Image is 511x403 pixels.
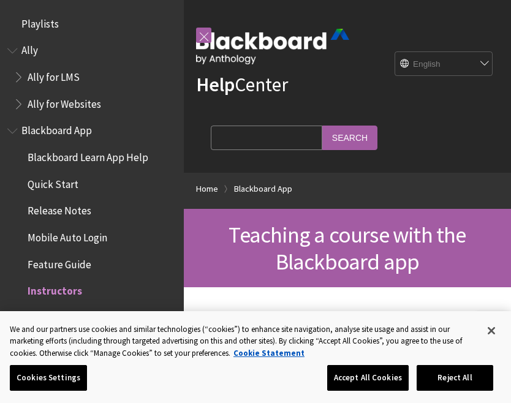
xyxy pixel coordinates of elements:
div: We and our partners use cookies and similar technologies (“cookies”) to enhance site navigation, ... [10,323,475,360]
span: Ally for Websites [28,94,101,110]
span: Blackboard Learn App Help [28,147,148,164]
a: Blackboard App [234,181,292,197]
button: Cookies Settings [10,365,87,391]
a: Home [196,181,218,197]
span: Students [28,307,70,324]
span: Quick Start [28,174,78,190]
a: HelpCenter [196,72,288,97]
span: Feature Guide [28,254,91,271]
input: Search [322,126,377,149]
nav: Book outline for Anthology Ally Help [7,40,176,115]
span: Blackboard App [21,121,92,137]
span: Release Notes [28,201,91,217]
span: Playlists [21,13,59,30]
strong: Help [196,72,235,97]
button: Reject All [417,365,493,391]
span: Teaching a course with the Blackboard app [229,220,466,276]
button: Accept All Cookies [327,365,409,391]
span: Mobile Auto Login [28,227,107,244]
img: Blackboard by Anthology [196,29,349,64]
nav: Book outline for Playlists [7,13,176,34]
a: More information about your privacy, opens in a new tab [233,348,305,358]
button: Close [478,317,505,344]
span: Ally for LMS [28,67,80,83]
span: Instructors [28,281,82,298]
span: Ally [21,40,38,57]
select: Site Language Selector [395,52,493,77]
